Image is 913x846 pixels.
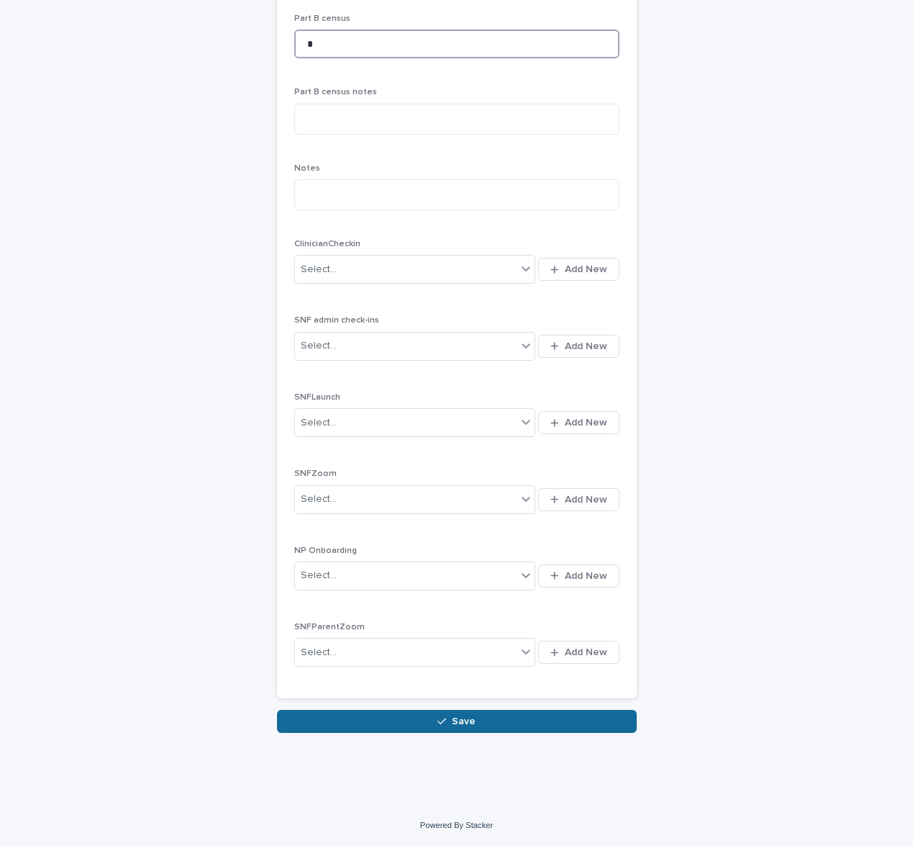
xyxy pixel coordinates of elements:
span: SNFLaunch [294,393,340,402]
a: Powered By Stacker [420,821,493,829]
div: Select... [301,492,337,507]
span: SNF admin check-ins [294,316,379,325]
span: Save [452,716,476,726]
span: Part B census [294,14,350,23]
button: Add New [538,411,619,434]
div: Select... [301,338,337,354]
div: Select... [301,415,337,431]
span: Add New [565,647,607,657]
span: Add New [565,341,607,351]
span: Add New [565,264,607,274]
button: Add New [538,641,619,664]
button: Save [277,710,637,733]
button: Add New [538,564,619,588]
span: Add New [565,571,607,581]
div: Select... [301,645,337,660]
button: Add New [538,258,619,281]
button: Add New [538,335,619,358]
span: Part B census notes [294,88,377,96]
button: Add New [538,488,619,511]
span: ClinicianCheckin [294,240,360,248]
span: SNFParentZoom [294,623,365,631]
div: Select... [301,568,337,583]
span: Add New [565,495,607,505]
span: Notes [294,164,320,173]
span: SNFZoom [294,469,337,478]
div: Select... [301,262,337,277]
span: NP Onboarding [294,546,357,555]
span: Add New [565,418,607,428]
